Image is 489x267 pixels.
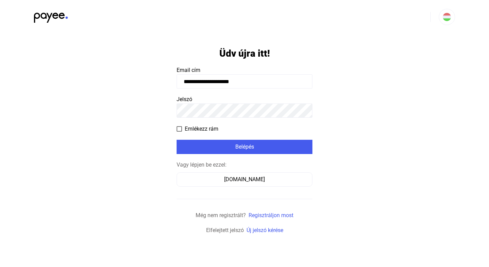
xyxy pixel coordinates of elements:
div: [DOMAIN_NAME] [179,175,310,184]
span: Email cím [177,67,200,73]
button: [DOMAIN_NAME] [177,172,312,187]
span: Emlékezz rám [185,125,218,133]
div: Vagy lépjen be ezzel: [177,161,312,169]
span: Jelszó [177,96,192,102]
a: [DOMAIN_NAME] [177,176,312,183]
span: Elfelejtett jelszó [206,227,244,233]
img: HU [443,13,451,21]
a: Új jelszó kérése [247,227,283,233]
div: Belépés [179,143,310,151]
a: Regisztráljon most [249,212,293,218]
span: Még nem regisztrált? [196,212,246,218]
button: HU [439,9,455,25]
button: Belépés [177,140,312,154]
h1: Üdv újra itt! [219,47,270,59]
img: black-payee-blue-dot.svg [34,9,68,23]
